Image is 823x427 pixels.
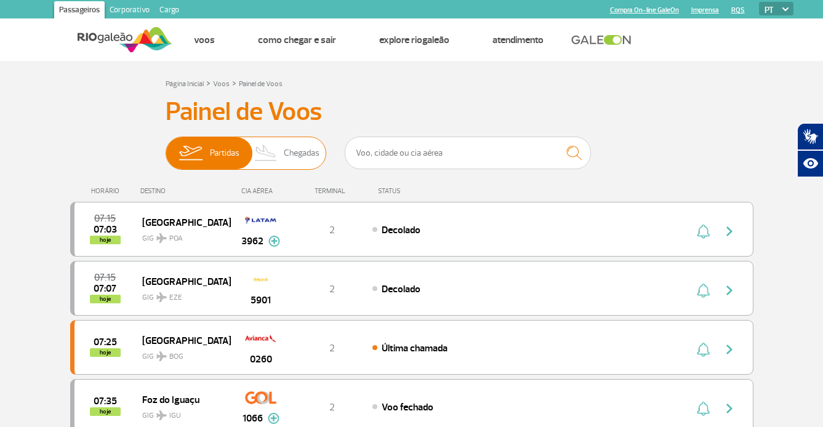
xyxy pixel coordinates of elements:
[166,97,658,127] h3: Painel de Voos
[382,342,448,354] span: Última chamada
[194,34,215,46] a: Voos
[241,234,263,249] span: 3962
[142,391,221,407] span: Foz do Iguaçu
[722,283,737,298] img: seta-direita-painel-voo.svg
[268,236,280,247] img: mais-info-painel-voo.svg
[379,34,449,46] a: Explore RIOgaleão
[251,293,271,308] span: 5901
[142,214,221,230] span: [GEOGRAPHIC_DATA]
[169,233,183,244] span: POA
[345,137,591,169] input: Voo, cidade ou cia aérea
[169,351,183,362] span: BOG
[169,410,181,421] span: IGU
[722,224,737,239] img: seta-direita-painel-voo.svg
[169,292,182,303] span: EZE
[94,397,117,405] span: 2025-09-30 07:35:00
[155,1,184,21] a: Cargo
[90,407,121,416] span: hoje
[797,123,823,177] div: Plugin de acessibilidade da Hand Talk.
[697,401,710,416] img: sino-painel-voo.svg
[248,137,284,169] img: slider-desembarque
[94,338,117,346] span: 2025-09-30 07:25:00
[797,123,823,150] button: Abrir tradutor de língua de sinais.
[213,79,230,89] a: Voos
[329,224,335,236] span: 2
[94,214,116,223] span: 2025-09-30 07:15:00
[722,401,737,416] img: seta-direita-painel-voo.svg
[142,345,221,362] span: GIG
[142,404,221,421] span: GIG
[258,34,336,46] a: Como chegar e sair
[206,76,211,90] a: >
[156,351,167,361] img: destiny_airplane.svg
[268,413,279,424] img: mais-info-painel-voo.svg
[329,283,335,295] span: 2
[142,273,221,289] span: [GEOGRAPHIC_DATA]
[94,225,117,234] span: 2025-09-30 07:03:11
[292,187,372,195] div: TERMINAL
[382,401,433,413] span: Voo fechado
[142,226,221,244] span: GIG
[372,187,472,195] div: STATUS
[142,332,221,348] span: [GEOGRAPHIC_DATA]
[90,348,121,357] span: hoje
[156,233,167,243] img: destiny_airplane.svg
[492,34,544,46] a: Atendimento
[697,283,710,298] img: sino-painel-voo.svg
[691,6,719,14] a: Imprensa
[697,224,710,239] img: sino-painel-voo.svg
[329,401,335,413] span: 2
[74,187,141,195] div: HORÁRIO
[94,284,116,293] span: 2025-09-30 07:07:05
[239,79,283,89] a: Painel de Voos
[232,76,236,90] a: >
[94,273,116,282] span: 2025-09-30 07:15:00
[797,150,823,177] button: Abrir recursos assistivos.
[156,410,167,420] img: destiny_airplane.svg
[722,342,737,357] img: seta-direita-painel-voo.svg
[284,137,319,169] span: Chegadas
[610,6,679,14] a: Compra On-line GaleOn
[90,236,121,244] span: hoje
[105,1,155,21] a: Corporativo
[54,1,105,21] a: Passageiros
[250,352,272,367] span: 0260
[210,137,239,169] span: Partidas
[382,283,420,295] span: Decolado
[329,342,335,354] span: 2
[142,285,221,303] span: GIG
[90,295,121,303] span: hoje
[156,292,167,302] img: destiny_airplane.svg
[166,79,204,89] a: Página Inicial
[731,6,745,14] a: RQS
[697,342,710,357] img: sino-painel-voo.svg
[171,137,210,169] img: slider-embarque
[382,224,420,236] span: Decolado
[230,187,292,195] div: CIA AÉREA
[243,411,263,426] span: 1066
[140,187,230,195] div: DESTINO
